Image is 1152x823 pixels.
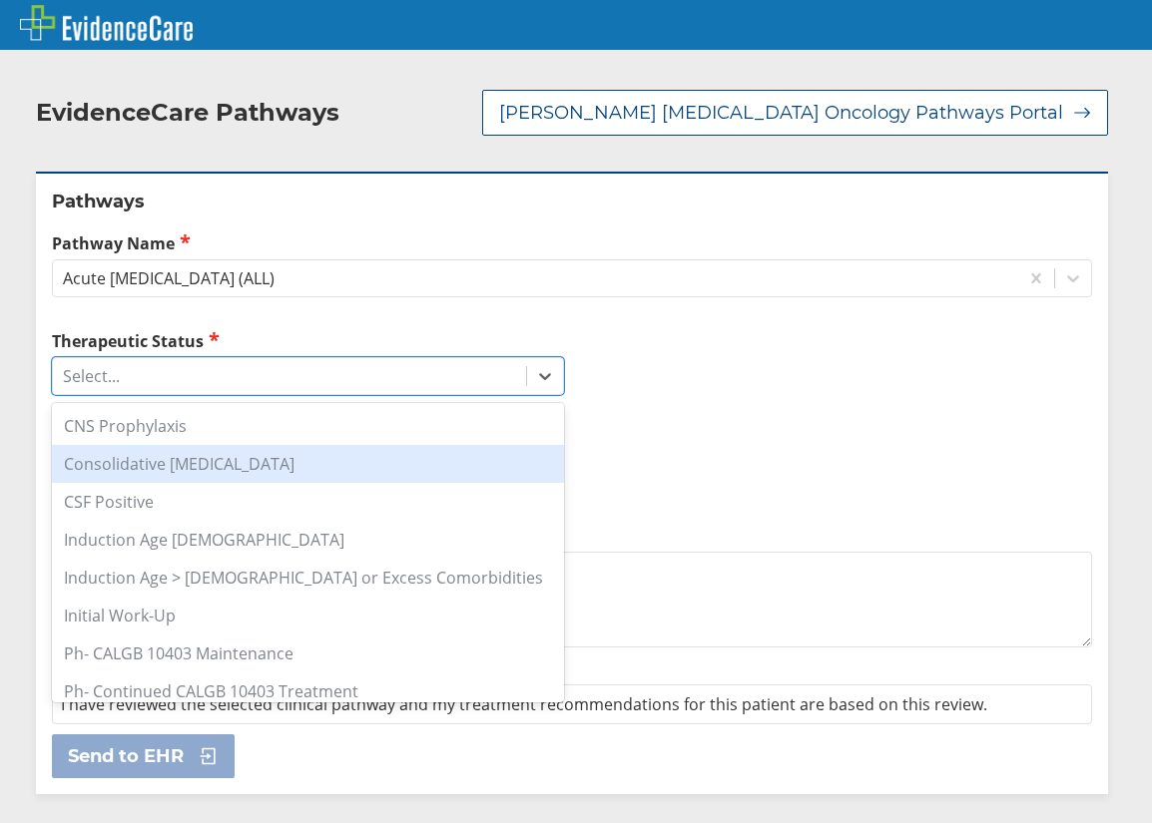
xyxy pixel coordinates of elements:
img: EvidenceCare [20,5,193,41]
div: Consolidative [MEDICAL_DATA] [52,445,564,483]
span: [PERSON_NAME] [MEDICAL_DATA] Oncology Pathways Portal [499,101,1063,125]
button: Send to EHR [52,734,235,778]
div: Acute [MEDICAL_DATA] (ALL) [63,267,275,289]
div: Induction Age > [DEMOGRAPHIC_DATA] or Excess Comorbidities [52,559,564,597]
div: Induction Age [DEMOGRAPHIC_DATA] [52,521,564,559]
div: CNS Prophylaxis [52,407,564,445]
label: Therapeutic Status [52,329,564,352]
button: [PERSON_NAME] [MEDICAL_DATA] Oncology Pathways Portal [482,90,1108,136]
h2: EvidenceCare Pathways [36,98,339,128]
div: CSF Positive [52,483,564,521]
div: Ph- Continued CALGB 10403 Treatment [52,672,564,710]
label: Pathway Name [52,231,1092,254]
div: Select... [63,365,120,387]
div: Initial Work-Up [52,597,564,634]
span: Send to EHR [68,744,184,768]
h2: Pathways [52,190,1092,213]
span: I have reviewed the selected clinical pathway and my treatment recommendations for this patient a... [61,693,987,715]
label: Additional Details [52,525,1092,547]
div: Ph- CALGB 10403 Maintenance [52,634,564,672]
